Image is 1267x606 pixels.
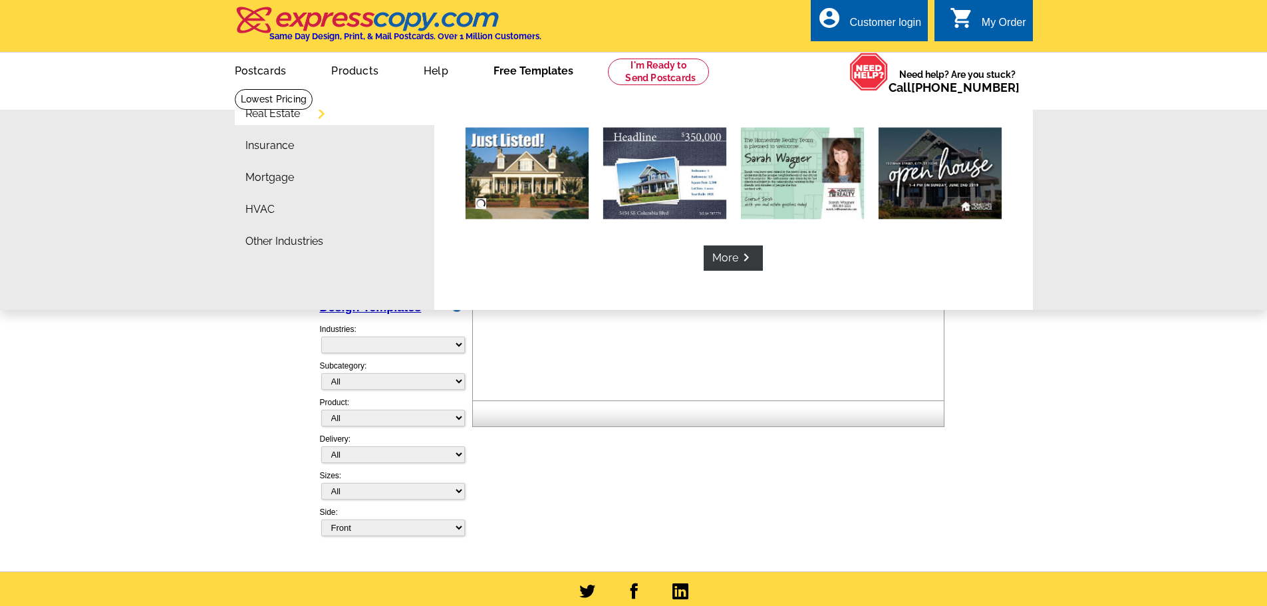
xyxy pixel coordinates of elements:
[889,80,1020,94] span: Call
[245,108,300,119] a: Real Estate
[982,17,1026,35] div: My Order
[704,245,763,271] a: Morekeyboard_arrow_right
[310,54,400,85] a: Products
[320,396,464,433] div: Product:
[235,16,541,41] a: Same Day Design, Print, & Mail Postcards. Over 1 Million Customers.
[245,204,275,215] a: HVAC
[889,68,1026,94] span: Need help? Are you stuck?
[320,470,464,506] div: Sizes:
[245,140,294,151] a: Insurance
[269,31,541,41] h4: Same Day Design, Print, & Mail Postcards. Over 1 Million Customers.
[320,360,464,396] div: Subcategory:
[320,317,464,360] div: Industries:
[817,15,921,31] a: account_circle Customer login
[245,172,294,183] a: Mortgage
[402,54,470,85] a: Help
[213,54,308,85] a: Postcards
[320,433,464,470] div: Delivery:
[878,128,1001,220] img: Open house
[950,15,1026,31] a: shopping_cart My Order
[911,80,1020,94] a: [PHONE_NUMBER]
[603,128,726,220] img: Just sold
[465,128,588,220] img: Just listed
[740,128,863,220] img: Market report
[849,53,889,91] img: help
[245,236,323,247] a: Other Industries
[320,506,464,537] div: Side:
[817,6,841,30] i: account_circle
[476,198,486,209] img: loading...
[950,6,974,30] i: shopping_cart
[849,17,921,35] div: Customer login
[472,54,595,85] a: Free Templates
[320,301,422,314] a: Design Templates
